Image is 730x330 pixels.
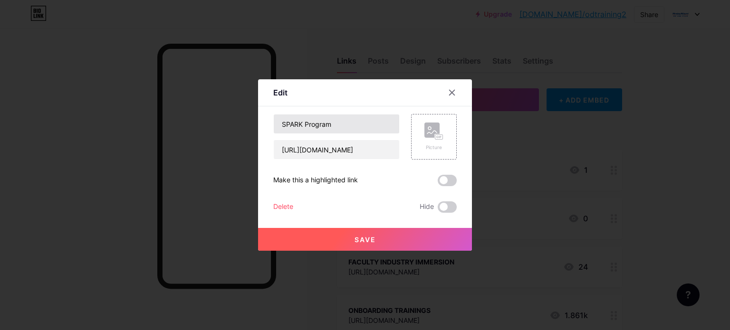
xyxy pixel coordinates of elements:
span: Save [355,236,376,244]
div: Picture [424,144,443,151]
div: Make this a highlighted link [273,175,358,186]
input: Title [274,114,399,133]
div: Delete [273,201,293,213]
span: Hide [420,201,434,213]
input: URL [274,140,399,159]
button: Save [258,228,472,251]
div: Edit [273,87,288,98]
